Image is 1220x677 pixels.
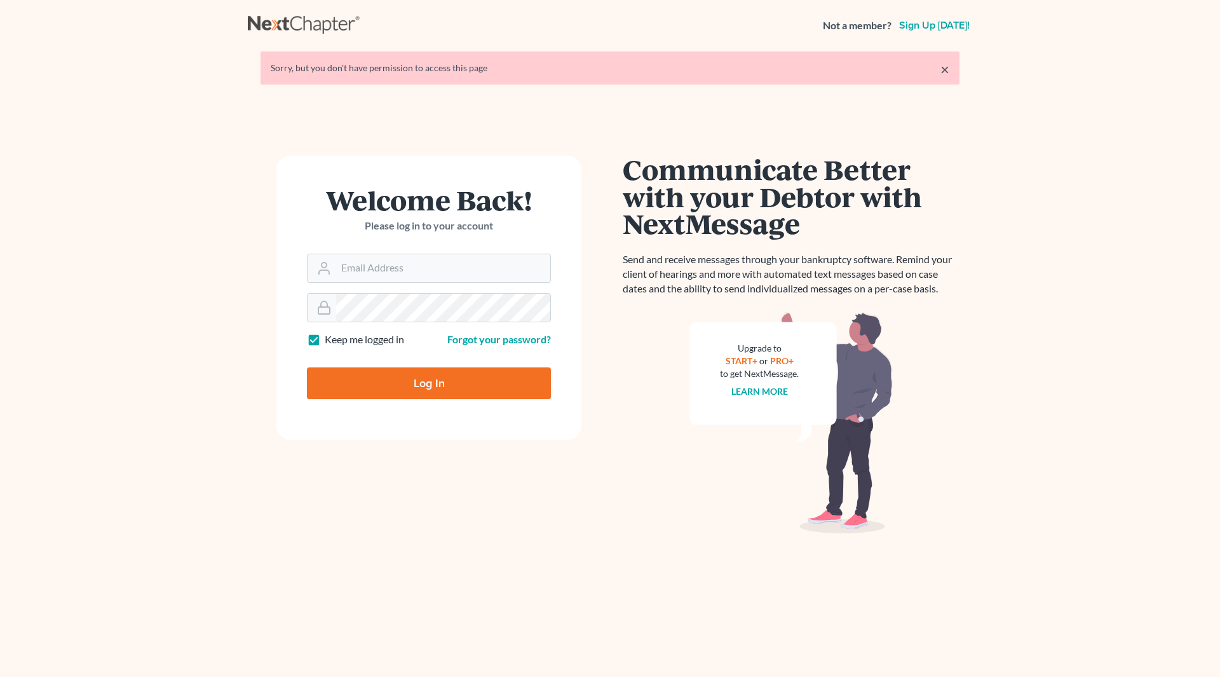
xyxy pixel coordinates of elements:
[759,355,768,366] span: or
[271,62,949,74] div: Sorry, but you don't have permission to access this page
[770,355,794,366] a: PRO+
[307,367,551,399] input: Log In
[731,386,788,397] a: Learn more
[720,367,799,380] div: to get NextMessage.
[623,156,959,237] h1: Communicate Better with your Debtor with NextMessage
[307,186,551,214] h1: Welcome Back!
[897,20,972,31] a: Sign up [DATE]!
[823,18,891,33] strong: Not a member?
[623,252,959,296] p: Send and receive messages through your bankruptcy software. Remind your client of hearings and mo...
[689,311,893,534] img: nextmessage_bg-59042aed3d76b12b5cd301f8e5b87938c9018125f34e5fa2b7a6b67550977c72.svg
[325,332,404,347] label: Keep me logged in
[726,355,757,366] a: START+
[720,342,799,355] div: Upgrade to
[447,333,551,345] a: Forgot your password?
[307,219,551,233] p: Please log in to your account
[336,254,550,282] input: Email Address
[940,62,949,77] a: ×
